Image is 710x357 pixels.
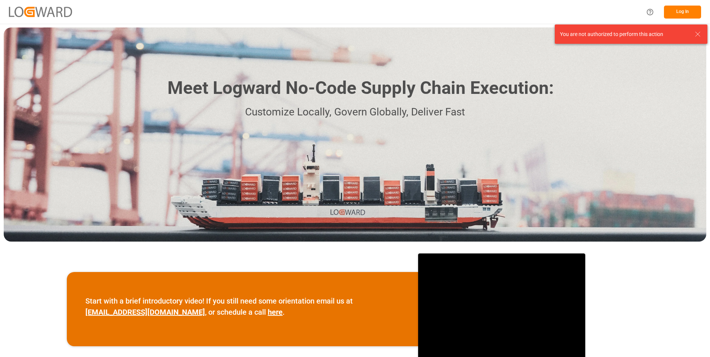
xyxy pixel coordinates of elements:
img: Logward_new_orange.png [9,7,72,17]
p: Start with a brief introductory video! If you still need some orientation email us at , or schedu... [85,295,400,318]
a: here [268,308,283,317]
div: You are not authorized to perform this action [560,30,688,38]
a: [EMAIL_ADDRESS][DOMAIN_NAME] [85,308,205,317]
p: Customize Locally, Govern Globally, Deliver Fast [156,104,554,121]
h1: Meet Logward No-Code Supply Chain Execution: [167,75,554,101]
